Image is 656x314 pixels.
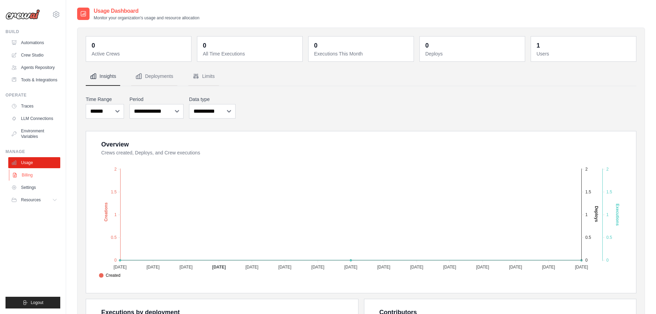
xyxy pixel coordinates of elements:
tspan: [DATE] [410,265,423,270]
tspan: 0.5 [585,235,591,240]
a: LLM Connections [8,113,60,124]
tspan: [DATE] [278,265,291,270]
tspan: [DATE] [542,265,555,270]
button: Logout [6,297,60,308]
tspan: 0 [114,258,117,263]
a: Usage [8,157,60,168]
tspan: 2 [585,167,588,172]
a: Crew Studio [8,50,60,61]
text: Deploys [594,206,599,222]
tspan: 2 [114,167,117,172]
a: Tools & Integrations [8,74,60,85]
tspan: [DATE] [509,265,522,270]
p: Monitor your organization's usage and resource allocation [94,15,199,21]
a: Automations [8,37,60,48]
a: Settings [8,182,60,193]
div: 0 [92,41,95,50]
tspan: [DATE] [246,265,259,270]
div: 0 [203,41,206,50]
tspan: 1 [585,212,588,217]
tspan: 2 [606,167,609,172]
a: Traces [8,101,60,112]
tspan: 1 [114,212,117,217]
label: Time Range [86,96,124,103]
dt: All Time Executions [203,50,298,57]
dt: Users [537,50,632,57]
div: 0 [314,41,317,50]
span: Logout [31,300,43,305]
nav: Tabs [86,67,636,86]
tspan: [DATE] [311,265,324,270]
img: Logo [6,9,40,20]
tspan: 1.5 [585,190,591,194]
tspan: [DATE] [443,265,456,270]
div: 0 [425,41,429,50]
text: Executions [615,204,620,226]
tspan: 0 [585,258,588,263]
label: Data type [189,96,236,103]
div: Operate [6,92,60,98]
div: Build [6,29,60,34]
tspan: 1 [606,212,609,217]
dt: Active Crews [92,50,187,57]
button: Resources [8,194,60,205]
div: Overview [101,140,129,149]
button: Deployments [131,67,177,86]
tspan: 0.5 [606,235,612,240]
tspan: [DATE] [146,265,159,270]
div: Manage [6,149,60,154]
text: Creations [104,202,108,222]
tspan: 1.5 [111,190,117,194]
tspan: [DATE] [344,265,357,270]
tspan: 1.5 [606,190,612,194]
a: Agents Repository [8,62,60,73]
h2: Usage Dashboard [94,7,199,15]
span: Resources [21,197,41,203]
a: Environment Variables [8,125,60,142]
button: Limits [188,67,219,86]
tspan: [DATE] [476,265,489,270]
tspan: [DATE] [212,265,226,270]
tspan: [DATE] [114,265,127,270]
a: Billing [9,170,61,181]
dt: Executions This Month [314,50,409,57]
span: Created [99,272,121,278]
label: Period [129,96,184,103]
div: 1 [537,41,540,50]
button: Insights [86,67,120,86]
tspan: [DATE] [179,265,192,270]
tspan: 0 [606,258,609,263]
dt: Crews created, Deploys, and Crew executions [101,149,628,156]
tspan: 0.5 [111,235,117,240]
tspan: [DATE] [377,265,390,270]
dt: Deploys [425,50,521,57]
tspan: [DATE] [575,265,588,270]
